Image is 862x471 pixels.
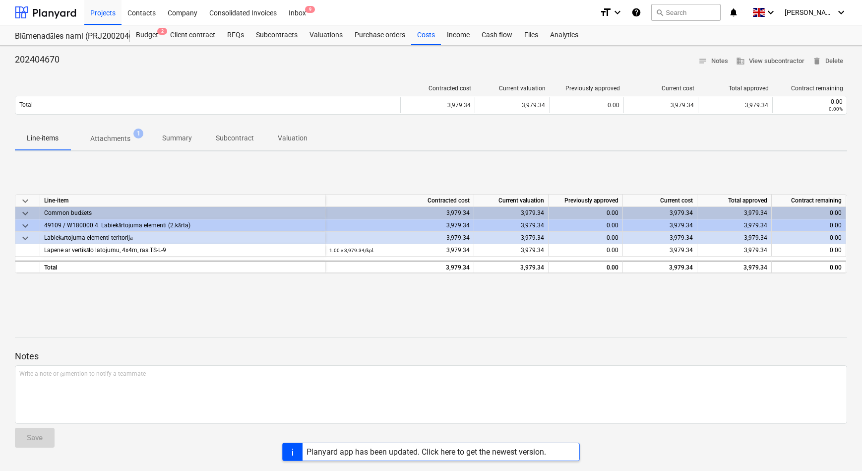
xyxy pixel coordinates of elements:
[702,85,769,92] div: Total approved
[307,447,546,457] div: Planyard app has been updated. Click here to get the newest version.
[475,97,549,113] div: 3,979.34
[411,25,441,45] a: Costs
[777,85,843,92] div: Contract remaining
[479,85,546,92] div: Current valuation
[304,25,349,45] a: Valuations
[554,85,620,92] div: Previously approved
[19,195,31,207] span: keyboard_arrow_down
[744,247,767,254] span: 3,979.34
[278,133,308,143] p: Valuation
[476,25,518,45] a: Cash flow
[441,25,476,45] a: Income
[130,25,164,45] a: Budget2
[698,56,728,67] span: Notes
[623,232,697,244] div: 3,979.34
[549,232,623,244] div: 0.00
[729,6,739,18] i: notifications
[812,423,862,471] iframe: Chat Widget
[697,232,772,244] div: 3,979.34
[40,261,325,273] div: Total
[130,25,164,45] div: Budget
[697,195,772,207] div: Total approved
[19,232,31,244] span: keyboard_arrow_down
[736,57,745,66] span: business
[305,6,315,13] span: 9
[400,97,475,113] div: 3,979.34
[44,247,166,254] span: Lapene ar vertikālo latojumu, 4x4m, ras.TS-L-9
[829,106,843,112] small: 0.00%
[15,31,118,42] div: Blūmenadāles nami (PRJ2002046 Prūšu 2 kārta) 2601881 - Pabeigts. Izmaksas neliekam.
[623,219,697,232] div: 3,979.34
[785,8,834,16] span: [PERSON_NAME]
[698,97,772,113] div: 3,979.34
[808,54,847,69] button: Delete
[164,25,221,45] a: Client contract
[44,222,190,229] span: 49109 / W180000 4. Labiekārtojuma elementi (2.kārta)
[732,54,808,69] button: View subcontractor
[325,219,474,232] div: 3,979.34
[697,219,772,232] div: 3,979.34
[623,195,697,207] div: Current cost
[474,207,549,219] div: 3,979.34
[600,6,612,18] i: format_size
[623,244,697,257] div: 3,979.34
[623,97,698,113] div: 3,979.34
[612,6,623,18] i: keyboard_arrow_down
[549,261,623,273] div: 0.00
[349,25,411,45] a: Purchase orders
[19,101,33,109] p: Total
[325,232,474,244] div: 3,979.34
[772,195,846,207] div: Contract remaining
[776,262,842,274] div: 0.00
[772,232,846,244] div: 0.00
[777,98,843,105] div: 0.00
[518,25,544,45] a: Files
[405,85,471,92] div: Contracted cost
[325,261,474,273] div: 3,979.34
[133,129,143,138] span: 1
[329,248,374,253] small: 1.00 × 3,979.34 / kpl.
[90,134,130,144] p: Attachments
[549,244,623,257] div: 0.00
[162,133,192,143] p: Summary
[544,25,584,45] a: Analytics
[44,234,133,241] span: Labiekārtojuma elementi teritorijā
[474,195,549,207] div: Current valuation
[40,195,325,207] div: Line-item
[474,261,549,273] div: 3,979.34
[651,4,721,21] button: Search
[776,244,842,257] div: 0.00
[216,133,254,143] p: Subcontract
[19,207,31,219] span: keyboard_arrow_down
[325,207,474,219] div: 3,979.34
[772,207,846,219] div: 0.00
[549,207,623,219] div: 0.00
[549,97,623,113] div: 0.00
[15,54,60,66] p: 202404670
[221,25,250,45] a: RFQs
[44,209,92,216] span: Common budžets
[329,244,470,257] div: 3,979.34
[549,195,623,207] div: Previously approved
[15,350,847,362] p: Notes
[765,6,777,18] i: keyboard_arrow_down
[325,195,474,207] div: Contracted cost
[656,8,664,16] span: search
[623,207,697,219] div: 3,979.34
[157,28,167,35] span: 2
[812,56,843,67] span: Delete
[19,220,31,232] span: keyboard_arrow_down
[772,219,846,232] div: 0.00
[27,133,59,143] p: Line-items
[698,57,707,66] span: notes
[474,244,549,257] div: 3,979.34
